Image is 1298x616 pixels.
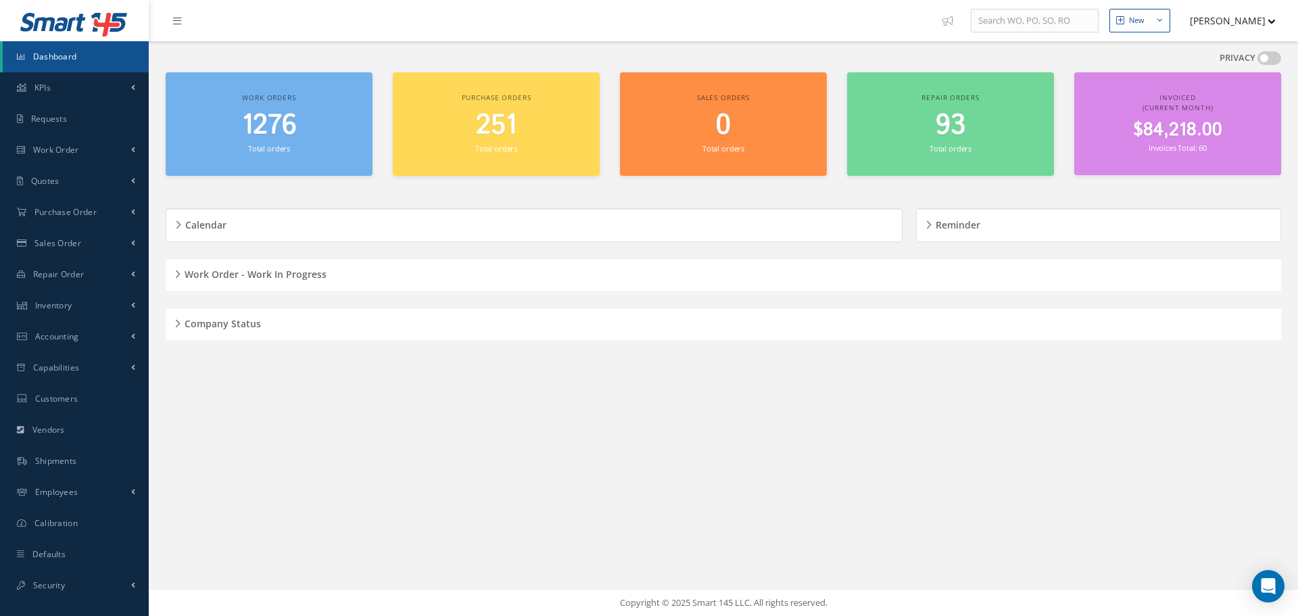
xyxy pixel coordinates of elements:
span: Security [33,579,65,591]
span: Requests [31,113,67,124]
div: New [1129,15,1145,26]
span: Customers [35,393,78,404]
span: Sales Order [34,237,81,249]
span: Dashboard [33,51,77,62]
span: Repair Order [33,268,85,280]
span: $84,218.00 [1133,117,1222,143]
span: Employees [35,486,78,498]
span: (Current Month) [1143,103,1213,112]
small: Total orders [475,143,517,153]
a: Dashboard [3,41,149,72]
span: Capabilities [33,362,80,373]
span: Defaults [32,548,66,560]
span: Sales orders [697,93,750,102]
small: Total orders [702,143,744,153]
span: Shipments [35,455,77,467]
span: Accounting [35,331,79,342]
h5: Company Status [181,314,261,330]
span: 1276 [242,106,297,145]
a: Sales orders 0 Total orders [620,72,827,176]
a: Invoiced (Current Month) $84,218.00 Invoices Total: 60 [1074,72,1281,175]
span: Quotes [31,175,59,187]
h5: Reminder [932,215,980,231]
button: [PERSON_NAME] [1177,7,1276,34]
span: Invoiced [1159,93,1196,102]
div: Open Intercom Messenger [1252,570,1284,602]
div: Copyright © 2025 Smart 145 LLC. All rights reserved. [162,596,1284,610]
a: Repair orders 93 Total orders [847,72,1054,176]
span: Purchase Order [34,206,97,218]
span: 93 [936,106,965,145]
span: Repair orders [921,93,979,102]
span: 0 [716,106,731,145]
a: Purchase orders 251 Total orders [393,72,600,176]
span: Work orders [242,93,295,102]
span: Work Order [33,144,79,156]
small: Total orders [930,143,971,153]
span: 251 [476,106,516,145]
small: Total orders [248,143,290,153]
h5: Work Order - Work In Progress [181,264,327,281]
button: New [1109,9,1170,32]
span: Vendors [32,424,65,435]
h5: Calendar [181,215,226,231]
span: KPIs [34,82,51,93]
span: Inventory [35,300,72,311]
label: PRIVACY [1220,51,1255,65]
a: Work orders 1276 Total orders [166,72,372,176]
span: Calibration [34,517,78,529]
input: Search WO, PO, SO, RO [971,9,1099,33]
small: Invoices Total: 60 [1149,143,1207,153]
span: Purchase orders [462,93,531,102]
